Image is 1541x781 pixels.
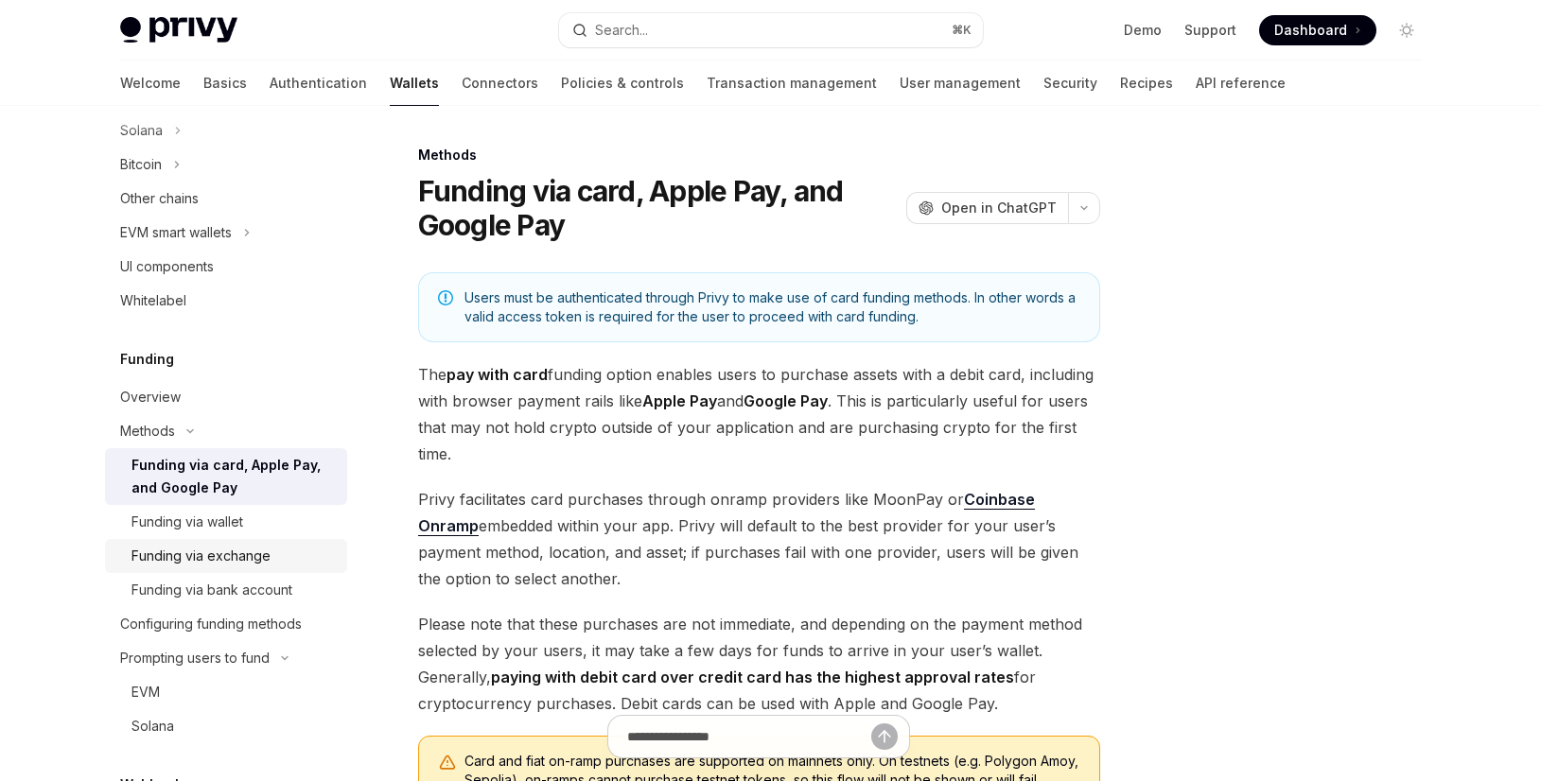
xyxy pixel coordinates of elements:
[438,290,453,305] svg: Note
[1274,21,1347,40] span: Dashboard
[105,448,347,505] a: Funding via card, Apple Pay, and Google Pay
[131,715,174,738] div: Solana
[900,61,1021,106] a: User management
[120,187,199,210] div: Other chains
[105,709,347,743] a: Solana
[120,289,186,312] div: Whitelabel
[744,391,828,410] strong: Google Pay
[120,221,232,244] div: EVM smart wallets
[1259,15,1376,45] a: Dashboard
[120,61,181,106] a: Welcome
[120,255,214,278] div: UI components
[707,61,877,106] a: Transaction management
[120,153,162,176] div: Bitcoin
[131,511,243,533] div: Funding via wallet
[1124,21,1162,40] a: Demo
[871,723,898,750] button: Send message
[447,365,548,384] strong: pay with card
[105,182,347,216] a: Other chains
[120,348,174,371] h5: Funding
[418,361,1100,467] span: The funding option enables users to purchase assets with a debit card, including with browser pay...
[105,250,347,284] a: UI components
[595,19,648,42] div: Search...
[203,61,247,106] a: Basics
[418,611,1100,717] span: Please note that these purchases are not immediate, and depending on the payment method selected ...
[561,61,684,106] a: Policies & controls
[559,13,983,47] button: Search...⌘K
[1196,61,1286,106] a: API reference
[120,386,181,408] div: Overview
[270,61,367,106] a: Authentication
[1120,61,1173,106] a: Recipes
[120,613,302,635] div: Configuring funding methods
[906,192,1068,224] button: Open in ChatGPT
[1392,15,1422,45] button: Toggle dark mode
[131,681,160,703] div: EVM
[462,61,538,106] a: Connectors
[105,675,347,709] a: EVM
[491,668,1014,686] strong: paying with debit card over credit card has the highest approval rates
[1043,61,1097,106] a: Security
[418,146,1100,165] div: Methods
[131,579,292,601] div: Funding via bank account
[105,539,347,573] a: Funding via exchange
[941,199,1057,217] span: Open in ChatGPT
[418,486,1100,592] span: Privy facilitates card purchases through onramp providers like MoonPay or embedded within your ap...
[120,420,175,443] div: Methods
[642,391,717,410] strong: Apple Pay
[120,17,237,43] img: light logo
[131,454,336,499] div: Funding via card, Apple Pay, and Google Pay
[105,380,347,414] a: Overview
[464,288,1080,326] span: Users must be authenticated through Privy to make use of card funding methods. In other words a v...
[418,174,899,242] h1: Funding via card, Apple Pay, and Google Pay
[120,647,270,669] div: Prompting users to fund
[105,505,347,539] a: Funding via wallet
[105,573,347,607] a: Funding via bank account
[1184,21,1236,40] a: Support
[390,61,439,106] a: Wallets
[952,23,972,38] span: ⌘ K
[105,607,347,641] a: Configuring funding methods
[131,545,271,567] div: Funding via exchange
[105,284,347,318] a: Whitelabel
